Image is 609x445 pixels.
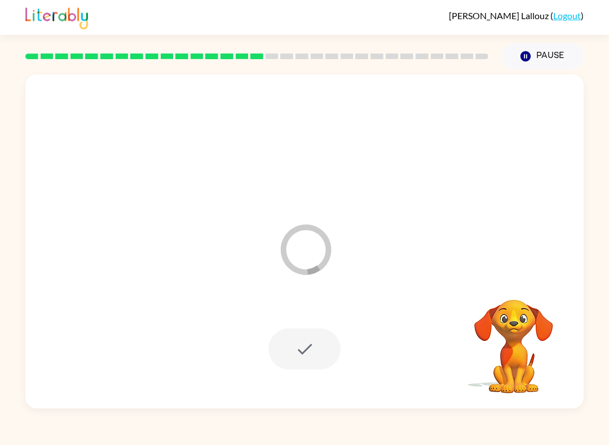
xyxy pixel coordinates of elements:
img: Literably [25,5,88,29]
a: Logout [553,10,581,21]
button: Pause [502,43,584,69]
div: ( ) [449,10,584,21]
video: Your browser must support playing .mp4 files to use Literably. Please try using another browser. [457,282,570,395]
span: [PERSON_NAME] Lallouz [449,10,550,21]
